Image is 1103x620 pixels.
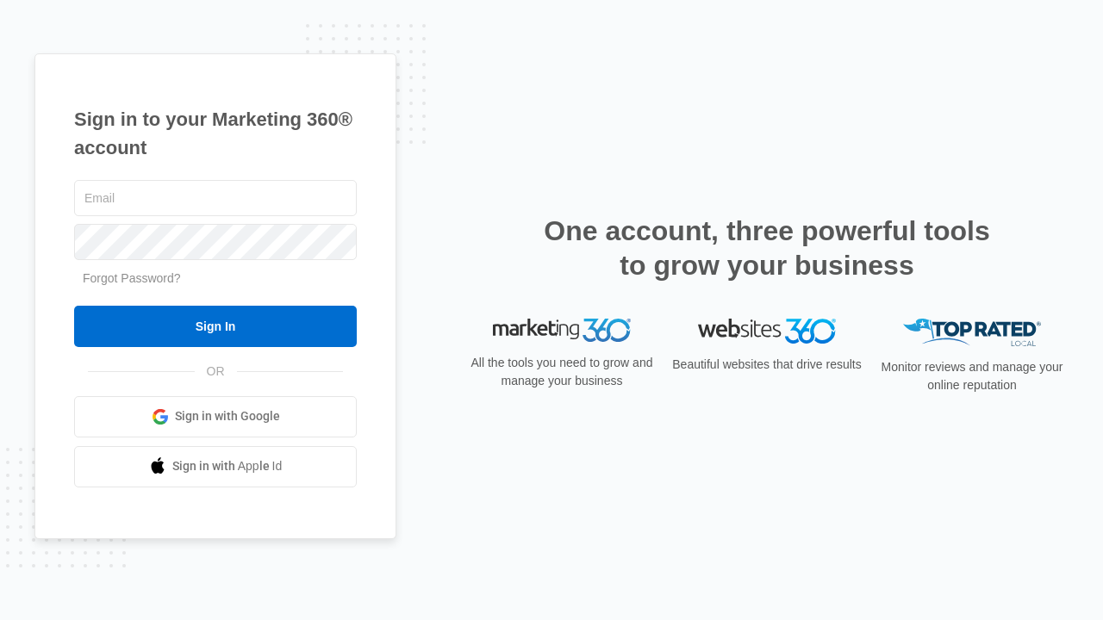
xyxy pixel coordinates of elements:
[172,457,283,475] span: Sign in with Apple Id
[83,271,181,285] a: Forgot Password?
[195,363,237,381] span: OR
[903,319,1041,347] img: Top Rated Local
[698,319,836,344] img: Websites 360
[493,319,631,343] img: Marketing 360
[465,354,658,390] p: All the tools you need to grow and manage your business
[670,356,863,374] p: Beautiful websites that drive results
[74,446,357,487] a: Sign in with Apple Id
[74,396,357,437] a: Sign in with Google
[876,358,1069,394] p: Monitor reviews and manage your online reputation
[175,407,280,425] span: Sign in with Google
[74,105,357,162] h1: Sign in to your Marketing 360® account
[539,214,995,282] h2: One account, three powerful tools to grow your business
[74,306,357,347] input: Sign In
[74,180,357,216] input: Email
